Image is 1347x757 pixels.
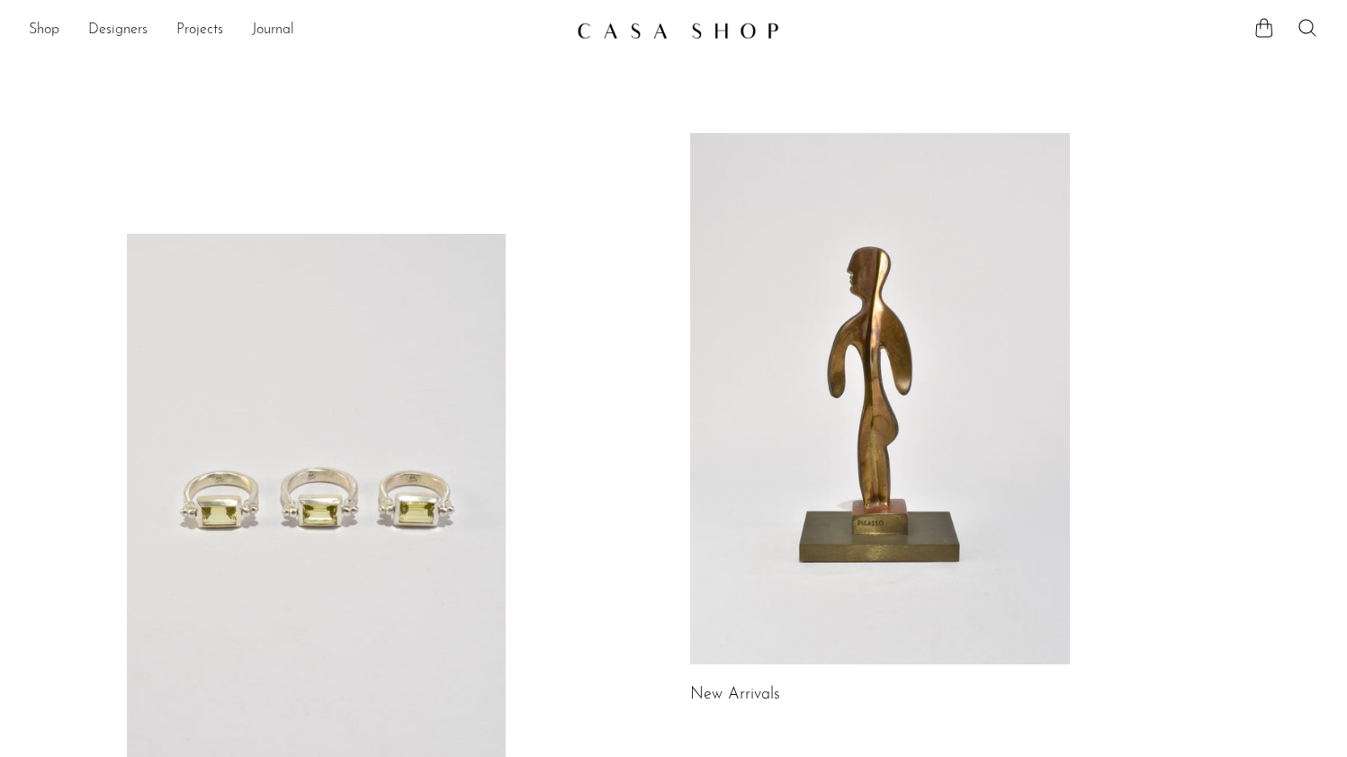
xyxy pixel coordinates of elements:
a: Shop [29,19,59,42]
a: Designers [88,19,148,42]
a: Projects [176,19,223,42]
a: Journal [252,19,294,42]
ul: NEW HEADER MENU [29,15,562,46]
a: New Arrivals [690,687,780,703]
nav: Desktop navigation [29,15,562,46]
